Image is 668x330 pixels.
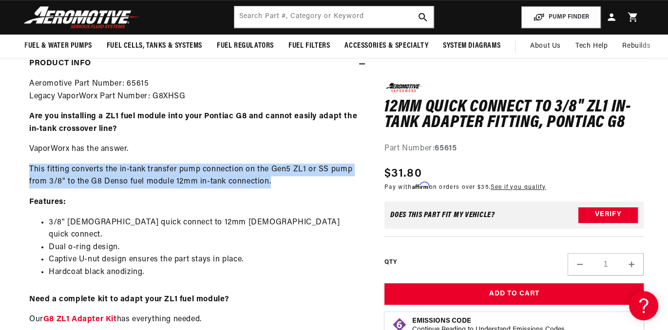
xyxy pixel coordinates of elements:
[575,41,608,52] span: Tech Help
[384,183,546,192] p: Pay with on orders over $35.
[29,78,360,103] p: Aeromotive Part Number: 65615 Legacy VaporWorx Part Number: G8XHSG
[49,266,360,279] li: Hardcoat black anodizing.
[29,198,66,206] b: Features:
[29,164,360,188] p: This fitting converts the in-tank transfer pump connection on the Gen5 ZL1 or SS pump from 3/8" t...
[281,35,337,57] summary: Fuel Filters
[49,254,360,266] li: Captive U-nut design ensures the part stays in place.
[24,50,365,78] summary: Product Info
[29,295,229,303] strong: Need a complete kit to adapt your ZL1 fuel module?
[622,41,650,52] span: Rebuilds
[578,207,638,222] button: Verify
[49,217,360,241] li: 3/8" [DEMOGRAPHIC_DATA] quick connect to 12mm [DEMOGRAPHIC_DATA] quick connect.
[29,313,360,326] p: Our has everything needed.
[29,112,357,133] strong: Are you installing a ZL1 fuel module into your Pontiac G8 and cannot easily adapt the in-tank cro...
[412,317,471,325] strong: Emissions Code
[24,41,92,51] span: Fuel & Water Pumps
[107,41,202,51] span: Fuel Cells, Tanks & Systems
[384,100,644,130] h1: 12mm Quick Connect to 3/8" ZL1 In-Tank Adapter Fitting, Pontiac G8
[523,35,568,58] a: About Us
[436,35,508,57] summary: System Diagrams
[43,315,117,323] a: G8 ZL1 Adapter Kit
[234,6,433,28] input: Search by Part Number, Category or Keyword
[615,35,658,58] summary: Rebuilds
[412,6,434,28] button: search button
[29,57,91,70] h2: Product Info
[384,258,397,267] label: QTY
[288,41,330,51] span: Fuel Filters
[384,143,644,155] div: Part Number:
[521,6,601,28] button: PUMP FINDER
[384,165,422,183] span: $31.80
[337,35,436,57] summary: Accessories & Specialty
[384,283,644,305] button: Add to Cart
[29,143,360,156] p: VaporWorx has the answer.
[568,35,615,58] summary: Tech Help
[491,184,546,190] a: See if you qualify - Learn more about Affirm Financing (opens in modal)
[443,41,500,51] span: System Diagrams
[17,35,99,57] summary: Fuel & Water Pumps
[49,241,360,254] li: Dual o-ring design.
[217,41,274,51] span: Fuel Regulators
[21,6,143,29] img: Aeromotive
[344,41,428,51] span: Accessories & Specialty
[99,35,210,57] summary: Fuel Cells, Tanks & Systems
[530,42,561,50] span: About Us
[390,211,495,219] div: Does This part fit My vehicle?
[412,182,429,189] span: Affirm
[435,145,457,152] strong: 65615
[210,35,281,57] summary: Fuel Regulators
